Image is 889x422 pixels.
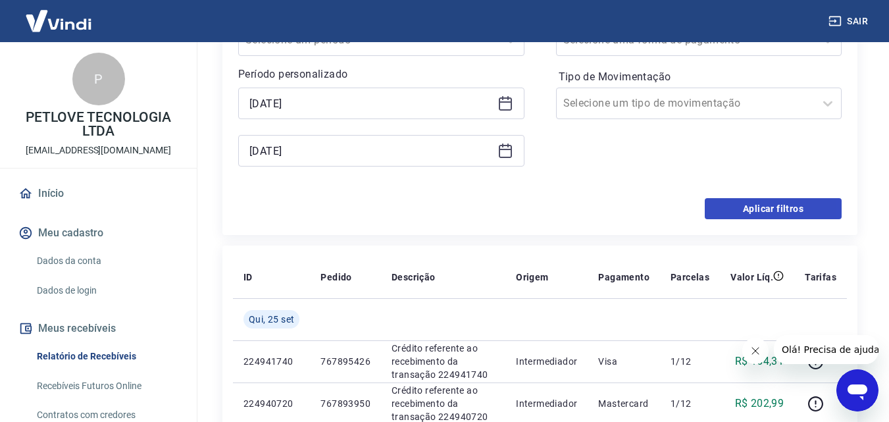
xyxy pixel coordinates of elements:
p: Origem [516,271,548,284]
iframe: Fechar mensagem [742,338,769,364]
p: R$ 202,99 [735,396,784,411]
button: Sair [826,9,873,34]
p: Crédito referente ao recebimento da transação 224941740 [392,342,495,381]
p: Pedido [320,271,351,284]
p: 767893950 [320,397,370,410]
span: Qui, 25 set [249,313,294,326]
span: Olá! Precisa de ajuda? [8,9,111,20]
p: Intermediador [516,397,577,410]
p: 224941740 [243,355,299,368]
input: Data inicial [249,93,492,113]
div: P [72,53,125,105]
p: 224940720 [243,397,299,410]
button: Meu cadastro [16,219,181,248]
p: 1/12 [671,397,709,410]
iframe: Botão para abrir a janela de mensagens [836,369,878,411]
p: ID [243,271,253,284]
p: Tarifas [805,271,836,284]
p: Pagamento [598,271,649,284]
a: Dados da conta [32,248,181,275]
p: R$ 164,31 [735,354,784,369]
p: Valor Líq. [730,271,773,284]
p: 1/12 [671,355,709,368]
p: Descrição [392,271,436,284]
label: Tipo de Movimentação [559,69,840,85]
p: [EMAIL_ADDRESS][DOMAIN_NAME] [26,144,171,157]
img: Vindi [16,1,101,41]
p: Parcelas [671,271,709,284]
p: 767895426 [320,355,370,368]
iframe: Mensagem da empresa [774,335,878,364]
a: Relatório de Recebíveis [32,343,181,370]
button: Aplicar filtros [705,198,842,219]
a: Início [16,179,181,208]
p: Intermediador [516,355,577,368]
a: Recebíveis Futuros Online [32,373,181,400]
p: Mastercard [598,397,649,410]
p: Visa [598,355,649,368]
a: Dados de login [32,277,181,304]
p: PETLOVE TECNOLOGIA LTDA [11,111,186,138]
button: Meus recebíveis [16,314,181,343]
p: Período personalizado [238,66,524,82]
input: Data final [249,141,492,161]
